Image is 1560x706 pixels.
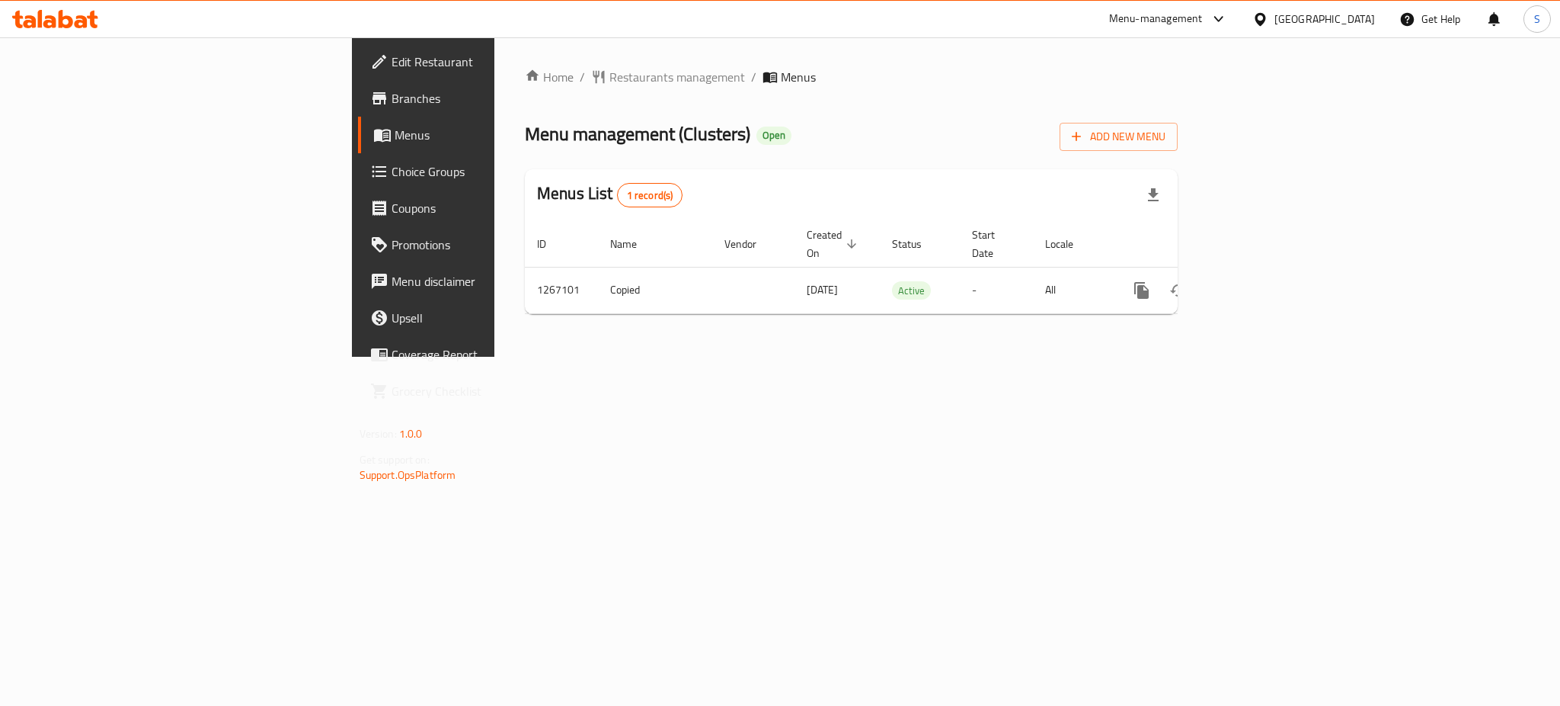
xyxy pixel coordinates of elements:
[1534,11,1540,27] span: S
[591,68,745,86] a: Restaurants management
[392,236,600,254] span: Promotions
[392,272,600,290] span: Menu disclaimer
[756,129,791,142] span: Open
[1033,267,1111,313] td: All
[960,267,1033,313] td: -
[525,68,1178,86] nav: breadcrumb
[395,126,600,144] span: Menus
[358,117,612,153] a: Menus
[392,162,600,181] span: Choice Groups
[724,235,776,253] span: Vendor
[392,345,600,364] span: Coverage Report
[360,465,456,485] a: Support.OpsPlatform
[525,117,750,151] span: Menu management ( Clusters )
[618,188,682,203] span: 1 record(s)
[892,281,931,300] div: Active
[358,80,612,117] a: Branches
[1135,177,1172,213] div: Export file
[781,68,816,86] span: Menus
[892,235,941,253] span: Status
[1060,123,1178,151] button: Add New Menu
[358,263,612,300] a: Menu disclaimer
[598,267,712,313] td: Copied
[610,235,657,253] span: Name
[392,382,600,400] span: Grocery Checklist
[972,226,1015,262] span: Start Date
[392,89,600,108] span: Branches
[358,226,612,263] a: Promotions
[1274,11,1375,27] div: [GEOGRAPHIC_DATA]
[807,280,838,300] span: [DATE]
[358,190,612,226] a: Coupons
[358,300,612,336] a: Upsell
[360,450,430,470] span: Get support on:
[360,424,397,444] span: Version:
[525,221,1282,314] table: enhanced table
[358,43,612,80] a: Edit Restaurant
[399,424,423,444] span: 1.0.0
[609,68,745,86] span: Restaurants management
[1160,272,1197,309] button: Change Status
[392,53,600,71] span: Edit Restaurant
[392,199,600,217] span: Coupons
[1072,127,1165,146] span: Add New Menu
[1111,221,1282,268] th: Actions
[807,226,862,262] span: Created On
[537,235,566,253] span: ID
[358,336,612,373] a: Coverage Report
[1124,272,1160,309] button: more
[358,153,612,190] a: Choice Groups
[1109,10,1203,28] div: Menu-management
[537,182,682,207] h2: Menus List
[892,282,931,300] span: Active
[392,309,600,327] span: Upsell
[1045,235,1093,253] span: Locale
[617,183,683,207] div: Total records count
[751,68,756,86] li: /
[756,127,791,145] div: Open
[358,373,612,409] a: Grocery Checklist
